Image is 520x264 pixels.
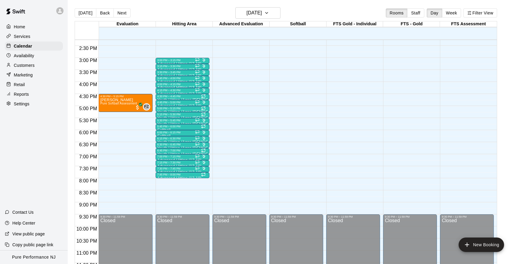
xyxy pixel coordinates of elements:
[78,166,99,171] span: 7:30 PM
[157,161,208,164] div: 7:15 PM – 7:30 PM
[78,58,99,63] span: 3:00 PM
[201,106,206,110] span: Recurring event
[201,129,207,135] span: All customers have paid
[156,148,209,154] div: 6:45 PM – 7:00 PM: Youth Hitting (Ages 9-12)
[201,135,207,141] span: All customers have paid
[195,117,200,122] span: Recurring event
[201,165,207,171] span: All customers have paid
[195,99,200,104] span: Recurring event
[463,8,497,17] button: Filter View
[75,238,98,244] span: 10:30 PM
[157,173,208,176] div: 7:45 PM – 8:00 PM
[113,8,130,17] button: Next
[157,215,208,218] div: 9:30 PM – 11:59 PM
[407,8,424,17] button: Staff
[156,154,209,160] div: 7:00 PM – 7:15 PM: Advanced Hitting (13-18)
[5,70,63,79] a: Marketing
[195,159,200,164] span: Recurring event
[156,160,209,166] div: 7:15 PM – 7:30 PM: Advanced Hitting (13-18)
[270,21,327,27] div: Softball
[157,149,208,152] div: 6:45 PM – 7:00 PM
[156,88,209,94] div: 4:15 PM – 4:30 PM: Advanced Hitting (13-18)
[5,99,63,108] a: Settings
[78,130,99,135] span: 6:00 PM
[75,226,98,231] span: 10:00 PM
[12,209,34,215] p: Contact Us
[5,42,63,51] a: Calendar
[14,24,25,30] p: Home
[157,155,208,158] div: 7:00 PM – 7:15 PM
[156,58,209,64] div: 3:00 PM – 3:15 PM: Advanced Hitting (13-18)
[5,32,63,41] div: Services
[99,21,156,27] div: Evaluation
[201,112,206,116] span: Recurring event
[5,22,63,31] a: Home
[385,215,435,218] div: 9:30 PM – 11:59 PM
[5,90,63,99] a: Reports
[156,130,209,136] div: 6:00 PM – 6:15 PM: Softball
[156,166,209,172] div: 7:30 PM – 7:45 PM: Advanced Hitting (13-18)
[213,21,270,27] div: Advanced Evaluation
[201,68,207,74] span: All customers have paid
[386,8,407,17] button: Rooms
[201,80,207,86] span: All customers have paid
[14,82,25,88] p: Retail
[195,81,200,86] span: Recurring event
[14,72,33,78] p: Marketing
[14,91,29,97] p: Reports
[195,135,200,140] span: Recurring event
[157,137,208,140] div: 6:15 PM – 6:30 PM
[201,116,207,123] span: All customers have paid
[12,220,35,226] p: Help Center
[195,165,200,170] span: Recurring event
[195,57,200,62] span: Recurring event
[246,9,262,17] h6: [DATE]
[271,215,321,218] div: 9:30 PM – 11:59 PM
[100,102,137,105] span: Pure Softball Assessment
[156,70,209,76] div: 3:30 PM – 3:45 PM: Advanced Hitting (13-18)
[327,21,383,27] div: FTS Gold - Individual
[135,104,141,110] span: All customers have paid
[156,118,209,124] div: 5:30 PM – 5:45 PM: Youth Hitting (Ages 9-12)
[195,63,200,68] span: Recurring event
[14,101,29,107] p: Settings
[156,106,209,112] div: 5:00 PM – 5:15 PM: Youth Hitting (Ages 9-12)
[14,62,35,68] p: Customers
[156,82,209,88] div: 4:00 PM – 4:15 PM: Advanced Hitting (13-18)
[143,103,150,110] div: Pete Zoccolillo
[195,153,200,158] span: Recurring event
[328,215,378,218] div: 9:30 PM – 11:59 PM
[78,46,99,51] span: 2:30 PM
[156,112,209,118] div: 5:15 PM – 5:30 PM: Youth Hitting (Ages 9-12)
[157,65,208,68] div: 3:15 PM – 3:30 PM
[100,215,150,218] div: 9:30 PM – 11:59 PM
[157,119,208,122] div: 5:30 PM – 5:45 PM
[156,136,209,142] div: 6:15 PM – 6:30 PM: Youth Hitting (Ages 9-12)
[157,71,208,74] div: 3:30 PM – 3:45 PM
[157,107,208,110] div: 5:00 PM – 5:15 PM
[98,94,152,112] div: 4:30 PM – 5:15 PM: Mia Marchiano
[5,61,63,70] a: Customers
[195,87,200,92] span: Recurring event
[442,215,492,218] div: 9:30 PM – 11:59 PM
[157,125,208,128] div: 5:45 PM – 6:00 PM
[156,21,213,27] div: Hitting Area
[195,129,200,134] span: Recurring event
[201,62,207,68] span: All customers have paid
[201,74,207,80] span: All customers have paid
[201,148,206,153] span: Recurring event
[156,76,209,82] div: 3:45 PM – 4:00 PM: Advanced Hitting (13-18)
[78,178,99,183] span: 8:00 PM
[195,75,200,80] span: Recurring event
[157,101,208,104] div: 4:45 PM – 5:00 PM
[75,250,98,256] span: 11:00 PM
[201,159,207,165] span: All customers have paid
[157,83,208,86] div: 4:00 PM – 4:15 PM
[201,124,206,129] span: Recurring event
[5,51,63,60] a: Availability
[442,8,461,17] button: Week
[156,64,209,70] div: 3:15 PM – 3:30 PM: Advanced Hitting (13-18)
[5,80,63,89] div: Retail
